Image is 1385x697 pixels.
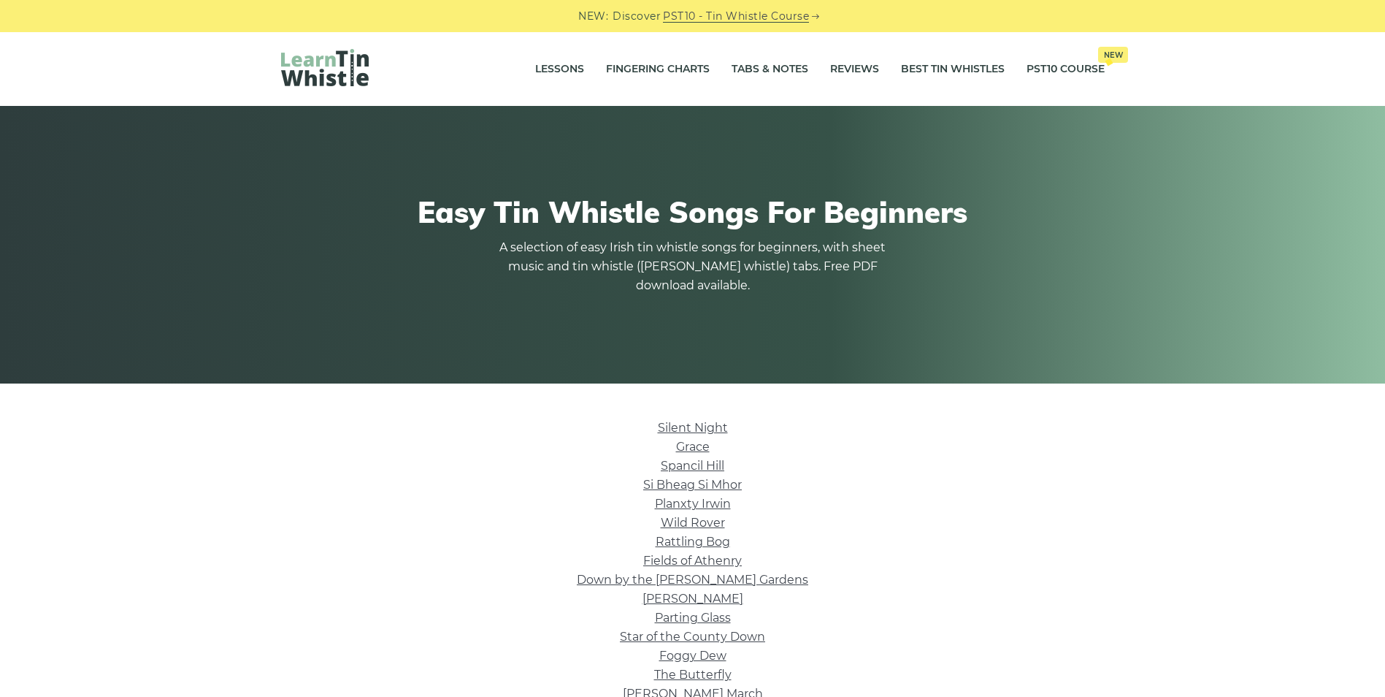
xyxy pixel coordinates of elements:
[281,49,369,86] img: LearnTinWhistle.com
[620,630,765,644] a: Star of the County Down
[830,51,879,88] a: Reviews
[606,51,710,88] a: Fingering Charts
[901,51,1005,88] a: Best Tin Whistles
[643,478,742,492] a: Si­ Bheag Si­ Mhor
[654,668,732,682] a: The Butterfly
[496,238,890,295] p: A selection of easy Irish tin whistle songs for beginners, with sheet music and tin whistle ([PER...
[658,421,728,435] a: Silent Night
[656,535,730,549] a: Rattling Bog
[655,497,731,511] a: Planxty Irwin
[1098,47,1128,63] span: New
[535,51,584,88] a: Lessons
[659,649,726,663] a: Foggy Dew
[661,459,724,473] a: Spancil Hill
[676,440,710,454] a: Grace
[281,194,1105,229] h1: Easy Tin Whistle Songs For Beginners
[732,51,808,88] a: Tabs & Notes
[643,554,742,568] a: Fields of Athenry
[577,573,808,587] a: Down by the [PERSON_NAME] Gardens
[655,611,731,625] a: Parting Glass
[642,592,743,606] a: [PERSON_NAME]
[661,516,725,530] a: Wild Rover
[1027,51,1105,88] a: PST10 CourseNew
